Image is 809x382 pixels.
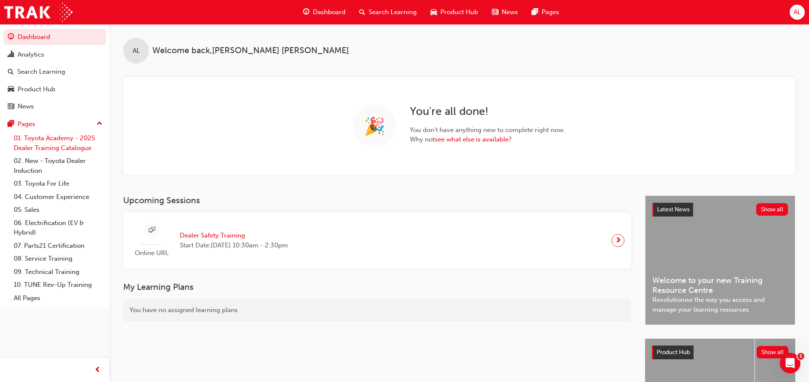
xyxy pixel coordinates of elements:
[369,7,417,17] span: Search Learning
[3,27,106,116] button: DashboardAnalyticsSearch LearningProduct HubNews
[123,299,631,322] div: You have no assigned learning plans
[97,118,103,129] span: up-icon
[10,154,106,177] a: 02. New - Toyota Dealer Induction
[10,292,106,305] a: All Pages
[525,3,566,21] a: pages-iconPages
[359,7,365,18] span: search-icon
[3,47,106,63] a: Analytics
[756,203,788,216] button: Show all
[532,7,538,18] span: pages-icon
[757,346,789,358] button: Show all
[615,235,621,247] span: next-icon
[492,7,498,18] span: news-icon
[17,67,65,77] div: Search Learning
[94,365,101,376] span: prev-icon
[424,3,485,21] a: car-iconProduct Hub
[10,132,106,154] a: 01. Toyota Academy - 2025 Dealer Training Catalogue
[8,103,14,111] span: news-icon
[3,81,106,97] a: Product Hub
[3,99,106,114] a: News
[542,7,559,17] span: Pages
[410,135,565,144] span: Why not
[148,225,155,236] span: sessionType_ONLINE_URL-icon
[797,353,804,360] span: 1
[435,135,512,143] a: see what else is available?
[364,121,385,131] span: 🎉
[794,7,801,17] span: AL
[8,51,14,59] span: chart-icon
[10,239,106,253] a: 07. Parts21 Certification
[180,241,288,250] span: Start Date: [DATE] 10:30am - 2:30pm
[10,278,106,292] a: 10. TUNE Rev-Up Training
[8,86,14,93] span: car-icon
[313,7,345,17] span: Dashboard
[296,3,352,21] a: guage-iconDashboard
[10,203,106,217] a: 05. Sales
[180,231,288,241] span: Dealer Safety Training
[130,248,173,258] span: Online URL
[485,3,525,21] a: news-iconNews
[10,265,106,279] a: 09. Technical Training
[8,68,14,76] span: search-icon
[10,190,106,204] a: 04. Customer Experience
[3,29,106,45] a: Dashboard
[18,119,35,129] div: Pages
[657,206,690,213] span: Latest News
[8,120,14,128] span: pages-icon
[652,276,788,295] span: Welcome to your new Training Resource Centre
[133,46,140,56] span: AL
[657,349,690,356] span: Product Hub
[152,46,349,56] span: Welcome back , [PERSON_NAME] [PERSON_NAME]
[10,177,106,190] a: 03. Toyota For Life
[18,50,44,60] div: Analytics
[18,102,34,111] div: News
[790,5,805,20] button: AL
[3,64,106,80] a: Search Learning
[430,7,437,18] span: car-icon
[410,105,565,118] h2: You ' re all done!
[652,203,788,217] a: Latest NewsShow all
[410,125,565,135] span: You don ' t have anything new to complete right now.
[440,7,478,17] span: Product Hub
[352,3,424,21] a: search-iconSearch Learning
[645,196,795,325] a: Latest NewsShow allWelcome to your new Training Resource CentreRevolutionise the way you access a...
[502,7,518,17] span: News
[18,84,55,94] div: Product Hub
[123,282,631,292] h3: My Learning Plans
[3,116,106,132] button: Pages
[123,196,631,205] h3: Upcoming Sessions
[8,33,14,41] span: guage-icon
[652,346,788,359] a: Product HubShow all
[303,7,309,18] span: guage-icon
[130,219,624,262] a: Online URLDealer Safety TrainingStart Date:[DATE] 10:30am - 2:30pm
[652,295,788,314] span: Revolutionise the way you access and manage your learning resources.
[4,3,73,22] img: Trak
[780,353,800,373] iframe: Intercom live chat
[10,217,106,239] a: 06. Electrification (EV & Hybrid)
[10,252,106,265] a: 08. Service Training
